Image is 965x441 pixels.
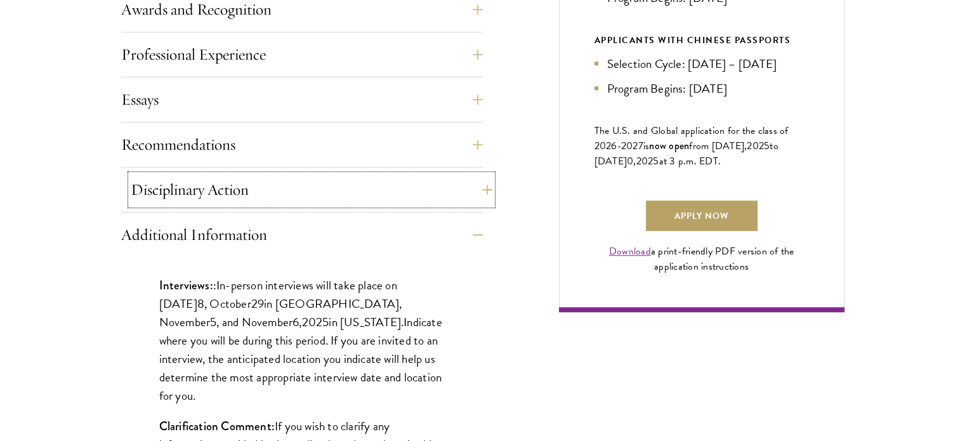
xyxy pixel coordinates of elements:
span: In-person interviews will take place on [DATE] [159,276,397,313]
button: Additional Information [121,220,483,250]
span: , October [204,294,251,313]
span: in [GEOGRAPHIC_DATA], November [159,294,402,331]
span: , and November [216,313,292,331]
span: 7 [638,138,643,154]
span: 202 [636,154,653,169]
span: 5 [210,313,216,331]
span: in [US_STATE]. [329,313,404,331]
button: Disciplinary Action [131,174,492,205]
span: now open [649,138,689,153]
span: 20 [302,313,316,331]
button: Professional Experience [121,39,483,70]
p: : Indicate where you will be during this period. If you are invited to an interview, the anticipa... [159,276,445,405]
strong: Clarification Comment: [159,418,275,435]
button: Essays [121,84,483,115]
span: 202 [747,138,764,154]
span: is [643,138,650,154]
span: from [DATE], [689,138,747,154]
span: 29 [251,294,264,313]
span: 25 [316,313,329,331]
span: to [DATE] [594,138,778,169]
li: Selection Cycle: [DATE] – [DATE] [594,55,809,73]
span: , [633,154,636,169]
button: Recommendations [121,129,483,160]
div: APPLICANTS WITH CHINESE PASSPORTS [594,32,809,48]
span: 6 [292,313,299,331]
span: 5 [764,138,770,154]
a: Download [609,244,651,259]
a: Apply Now [646,201,758,231]
span: The U.S. and Global application for the class of 202 [594,123,789,154]
span: 8 [197,294,204,313]
span: -202 [617,138,638,154]
div: a print-friendly PDF version of the application instructions [594,244,809,274]
span: 5 [653,154,659,169]
span: at 3 p.m. EDT. [659,154,721,169]
span: , [299,313,301,331]
li: Program Begins: [DATE] [594,79,809,98]
strong: Interviews: [159,277,213,294]
span: 6 [611,138,617,154]
span: 0 [627,154,633,169]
